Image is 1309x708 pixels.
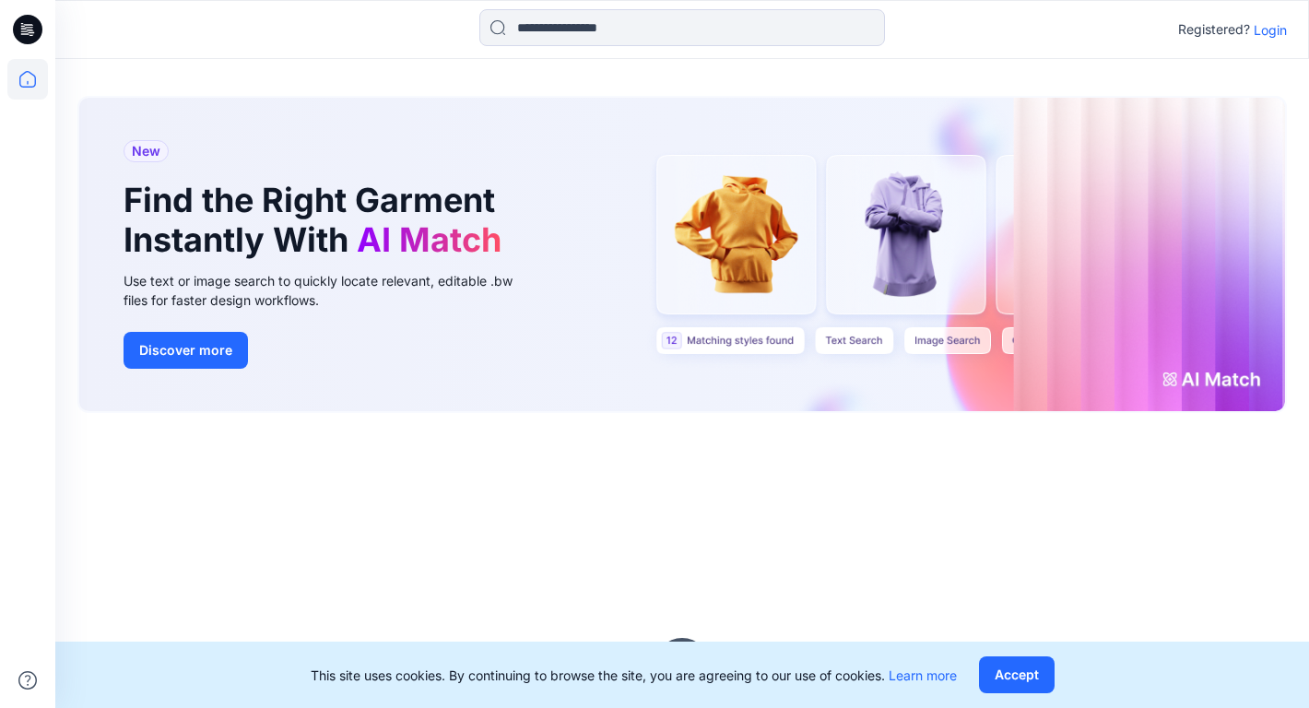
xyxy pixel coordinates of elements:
[124,181,511,260] h1: Find the Right Garment Instantly With
[124,271,538,310] div: Use text or image search to quickly locate relevant, editable .bw files for faster design workflows.
[124,332,248,369] button: Discover more
[1178,18,1250,41] p: Registered?
[311,666,957,685] p: This site uses cookies. By continuing to browse the site, you are agreeing to our use of cookies.
[1254,20,1287,40] p: Login
[357,219,501,260] span: AI Match
[132,140,160,162] span: New
[979,656,1055,693] button: Accept
[889,667,957,683] a: Learn more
